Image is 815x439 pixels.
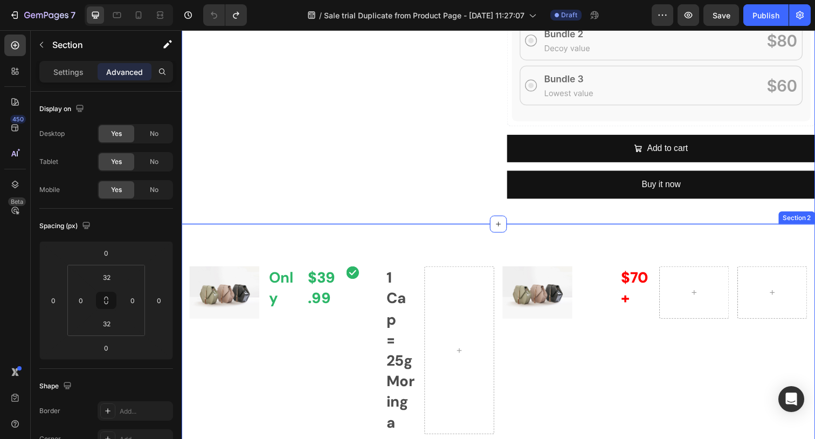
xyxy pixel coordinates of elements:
button: Publish [743,4,789,26]
span: Draft [561,10,577,20]
div: Section 2 [612,187,645,196]
input: 0 [45,292,61,308]
span: No [150,185,158,195]
iframe: Design area [182,30,815,439]
p: $70+ [448,242,478,284]
img: image_demo.jpg [328,241,399,294]
p: 7 [71,9,75,22]
div: Publish [752,10,779,21]
p: Settings [53,66,84,78]
div: Undo/Redo [203,4,247,26]
div: Tablet [39,157,58,167]
button: Add to cart [332,107,647,135]
div: Display on [39,102,86,116]
button: 7 [4,4,80,26]
div: Beta [8,197,26,206]
span: Save [713,11,730,20]
div: Spacing (px) [39,219,93,234]
input: 2xl [96,269,118,285]
img: image_demo.jpg [8,241,79,294]
span: No [150,157,158,167]
span: No [150,129,158,139]
div: Border [39,406,60,416]
input: 2xl [96,315,118,332]
div: Add to cart [475,113,516,129]
input: 0px [73,292,89,308]
input: 0px [125,292,141,308]
span: Yes [111,157,122,167]
p: Section [52,38,141,51]
input: 0 [151,292,167,308]
span: / [319,10,322,21]
button: Buy it now [332,143,647,172]
span: Yes [111,185,122,195]
div: Open Intercom Messenger [778,386,804,412]
div: 450 [10,115,26,124]
span: Sale trial Duplicate from Product Page - [DATE] 11:27:07 [324,10,524,21]
input: 0 [95,340,117,356]
div: Mobile [39,185,60,195]
p: $39.99 [129,242,158,284]
div: Buy it now [469,150,509,166]
p: Advanced [106,66,143,78]
button: Save [703,4,739,26]
input: 0 [95,245,117,261]
span: Yes [111,129,122,139]
p: 1 Cap = 25g Moringa [209,242,238,411]
div: Shape [39,379,74,394]
p: Only [89,242,118,284]
div: Add... [120,407,170,416]
div: Desktop [39,129,65,139]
